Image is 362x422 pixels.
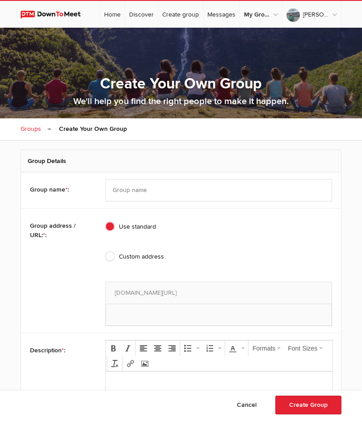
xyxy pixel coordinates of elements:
[105,222,156,231] span: Use standard
[223,396,270,414] button: Cancel
[121,342,135,355] div: Italic
[100,1,125,28] a: Home
[226,342,247,355] div: Text color
[285,342,327,355] div: Font Sizes
[181,342,202,355] div: Bullet list
[105,252,164,261] span: Custom address
[165,342,179,355] div: Align right
[76,73,286,95] h1: Create Your Own Group
[138,357,152,370] div: Insert/edit image
[28,150,334,172] h2: Group Details
[282,1,341,28] a: [PERSON_NAME]
[21,118,41,140] a: Groups
[151,342,164,355] div: Align center
[21,11,89,19] img: DownToMeet
[158,1,203,28] a: Create group
[275,396,341,414] button: Create Group
[105,179,332,201] input: Group name
[7,95,355,108] p: We'll help you find the right people to make it happen.
[240,1,282,28] a: My Groups
[137,342,150,355] div: Align left
[30,340,90,361] div: Description :
[108,357,122,370] div: Clear formatting
[30,215,90,246] div: Group address / URL: :
[125,1,158,28] a: Discover
[253,345,275,352] span: Formats
[203,1,240,28] a: Messages
[203,342,224,355] div: Numbered list
[288,344,317,353] span: Font Sizes
[124,357,137,370] div: Insert/edit link
[107,342,120,355] div: Bold
[30,179,90,200] div: Group name :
